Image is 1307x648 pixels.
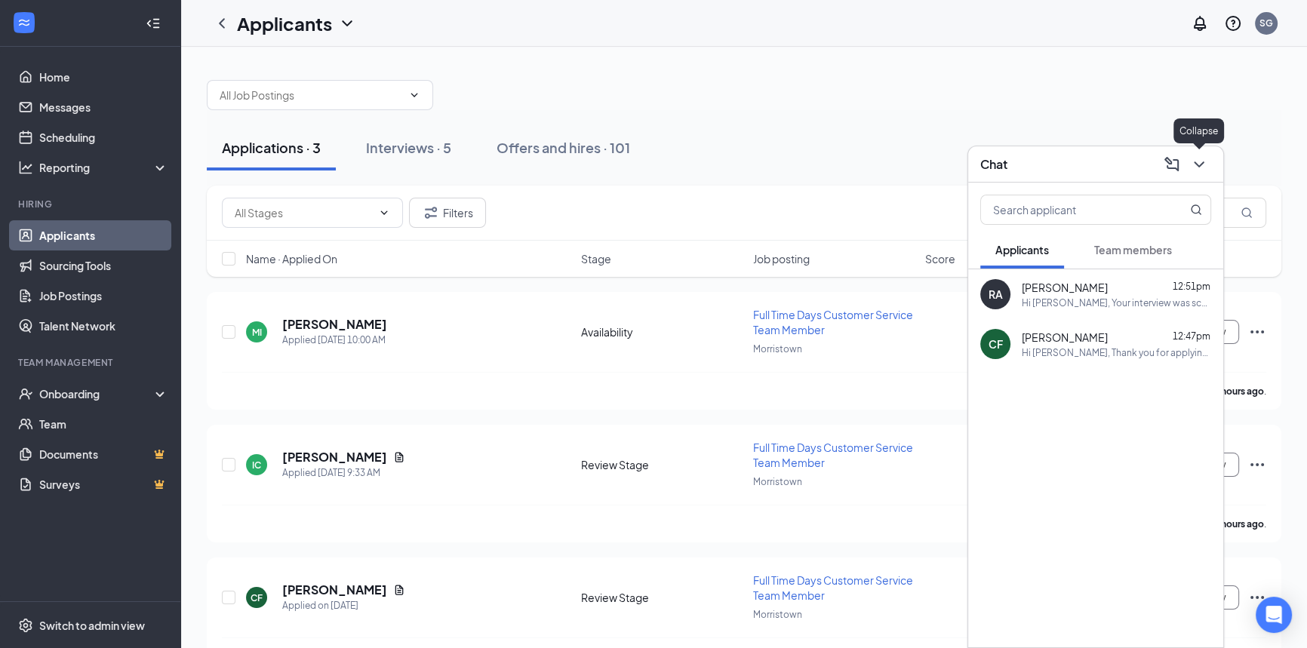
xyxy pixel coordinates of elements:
[393,451,405,463] svg: Document
[1022,296,1211,309] div: Hi [PERSON_NAME], Your interview was scheduled for 8:45 AM [DATE], but you did not attend. You re...
[408,89,420,101] svg: ChevronDown
[235,204,372,221] input: All Stages
[1256,597,1292,633] div: Open Intercom Messenger
[282,582,387,598] h5: [PERSON_NAME]
[18,618,33,633] svg: Settings
[1224,14,1242,32] svg: QuestionInfo
[338,14,356,32] svg: ChevronDown
[581,324,744,339] div: Availability
[39,220,168,250] a: Applicants
[220,87,402,103] input: All Job Postings
[1190,204,1202,216] svg: MagnifyingGlass
[1094,243,1172,256] span: Team members
[18,386,33,401] svg: UserCheck
[39,92,168,122] a: Messages
[1190,155,1208,174] svg: ChevronDown
[146,16,161,31] svg: Collapse
[581,457,744,472] div: Review Stage
[1163,155,1181,174] svg: ComposeMessage
[222,138,321,157] div: Applications · 3
[1173,281,1210,292] span: 12:51pm
[282,465,405,481] div: Applied [DATE] 9:33 AM
[39,386,155,401] div: Onboarding
[39,62,168,92] a: Home
[378,207,390,219] svg: ChevronDown
[995,243,1049,256] span: Applicants
[237,11,332,36] h1: Applicants
[422,204,440,222] svg: Filter
[1248,323,1266,341] svg: Ellipses
[989,287,1003,302] div: RA
[366,138,451,157] div: Interviews · 5
[18,356,165,369] div: Team Management
[246,251,337,266] span: Name · Applied On
[39,311,168,341] a: Talent Network
[282,598,405,613] div: Applied on [DATE]
[252,459,261,471] div: IC
[1173,118,1224,143] div: Collapse
[1191,14,1209,32] svg: Notifications
[393,584,405,596] svg: Document
[18,160,33,175] svg: Analysis
[753,308,913,336] span: Full Time Days Customer Service Team Member
[39,281,168,311] a: Job Postings
[39,122,168,152] a: Scheduling
[1160,152,1184,177] button: ComposeMessage
[753,476,802,487] span: Morristown
[1022,280,1108,295] span: [PERSON_NAME]
[17,15,32,30] svg: WorkstreamLogo
[981,195,1160,224] input: Search applicant
[39,469,168,499] a: SurveysCrown
[409,198,486,228] button: Filter Filters
[1241,207,1253,219] svg: MagnifyingGlass
[753,441,913,469] span: Full Time Days Customer Service Team Member
[1214,518,1264,530] b: 4 hours ago
[1214,385,1264,397] b: 4 hours ago
[39,439,168,469] a: DocumentsCrown
[39,250,168,281] a: Sourcing Tools
[1022,330,1108,345] span: [PERSON_NAME]
[282,333,387,348] div: Applied [DATE] 10:00 AM
[282,449,387,465] h5: [PERSON_NAME]
[925,251,955,266] span: Score
[753,609,802,620] span: Morristown
[18,198,165,210] div: Hiring
[753,573,913,602] span: Full Time Days Customer Service Team Member
[1173,330,1210,342] span: 12:47pm
[39,160,169,175] div: Reporting
[282,316,387,333] h5: [PERSON_NAME]
[1022,346,1211,359] div: Hi [PERSON_NAME], Thank you for applying for the Full-Time Day Shift Customer Service position. W...
[1187,152,1211,177] button: ChevronDown
[753,343,802,355] span: Morristown
[251,591,263,604] div: CF
[989,336,1003,352] div: CF
[497,138,630,157] div: Offers and hires · 101
[39,409,168,439] a: Team
[1248,456,1266,474] svg: Ellipses
[581,590,744,605] div: Review Stage
[980,156,1007,173] h3: Chat
[213,14,231,32] svg: ChevronLeft
[39,618,145,633] div: Switch to admin view
[252,326,262,339] div: MI
[581,251,611,266] span: Stage
[1248,588,1266,607] svg: Ellipses
[753,251,810,266] span: Job posting
[1259,17,1273,29] div: SG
